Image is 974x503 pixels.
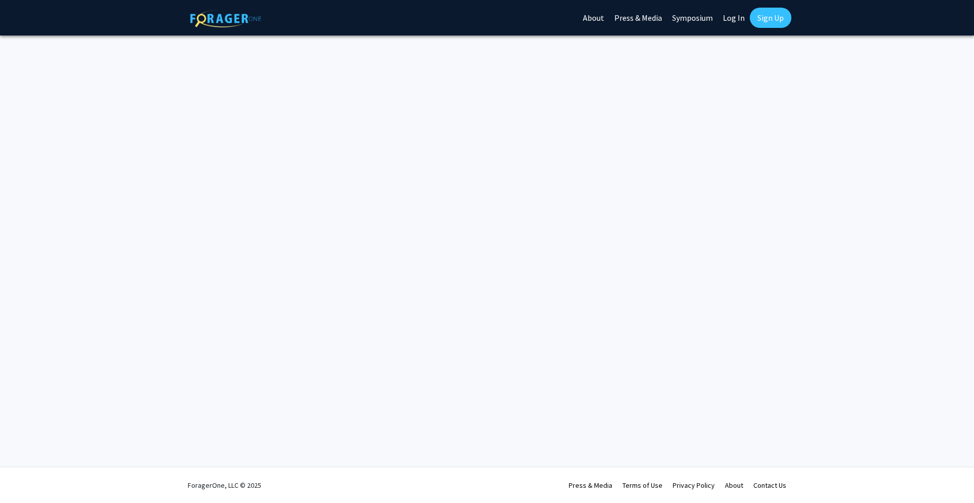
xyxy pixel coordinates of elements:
[725,481,743,490] a: About
[673,481,715,490] a: Privacy Policy
[190,10,261,27] img: ForagerOne Logo
[188,468,261,503] div: ForagerOne, LLC © 2025
[622,481,663,490] a: Terms of Use
[569,481,612,490] a: Press & Media
[753,481,786,490] a: Contact Us
[750,8,791,28] a: Sign Up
